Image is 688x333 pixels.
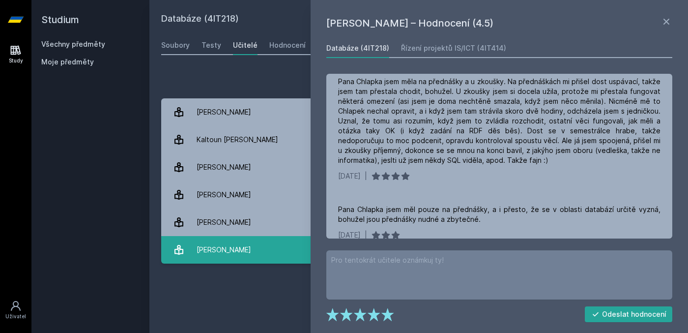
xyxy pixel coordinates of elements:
div: Pana Chlapka jsem měl pouze na přednášky, a i přesto, že se v oblasti databází určitě vyzná, bohu... [338,205,660,224]
a: [PERSON_NAME] 4 hodnocení 5.0 [161,236,676,264]
a: Učitelé [233,35,258,55]
div: [PERSON_NAME] [197,240,251,260]
div: | [365,230,367,240]
div: [DATE] [338,171,361,181]
a: [PERSON_NAME] 2 hodnocení 4.0 [161,209,676,236]
a: Testy [201,35,221,55]
a: Study [2,39,29,69]
div: [PERSON_NAME] [197,212,251,232]
div: [PERSON_NAME] [197,185,251,205]
span: Moje předměty [41,57,94,67]
div: | [365,171,367,181]
div: Testy [201,40,221,50]
div: Study [9,57,23,64]
div: [PERSON_NAME] [197,157,251,177]
a: Kaltoun [PERSON_NAME] 1 hodnocení 4.0 [161,126,676,153]
h2: Databáze (4IT218) [161,12,566,28]
div: Hodnocení [269,40,306,50]
div: Kaltoun [PERSON_NAME] [197,130,278,150]
a: [PERSON_NAME] 9 hodnocení 2.7 [161,153,676,181]
div: Učitelé [233,40,258,50]
div: [DATE] [338,230,361,240]
a: Všechny předměty [41,40,105,48]
div: Uživatel [5,313,26,320]
div: Pana Chlapka jsem měla na přednášky a u zkoušky. Na přednáškách mi přišel dost uspávací, takže js... [338,77,660,165]
a: [PERSON_NAME] 35 hodnocení 4.5 [161,98,676,126]
a: Soubory [161,35,190,55]
div: [PERSON_NAME] [197,102,251,122]
div: Soubory [161,40,190,50]
a: Uživatel [2,295,29,325]
a: [PERSON_NAME] 29 hodnocení 4.3 [161,181,676,209]
a: Hodnocení [269,35,306,55]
